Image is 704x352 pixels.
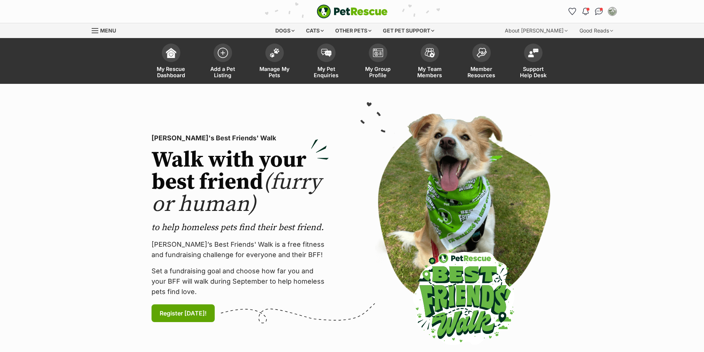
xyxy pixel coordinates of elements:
a: My Rescue Dashboard [145,40,197,84]
span: My Pet Enquiries [310,66,343,78]
span: My Group Profile [361,66,395,78]
ul: Account quick links [567,6,618,17]
a: Add a Pet Listing [197,40,249,84]
span: My Team Members [413,66,446,78]
p: [PERSON_NAME]'s Best Friends' Walk [152,133,329,143]
div: Dogs [270,23,300,38]
span: My Rescue Dashboard [154,66,188,78]
div: Good Reads [574,23,618,38]
img: help-desk-icon-fdf02630f3aa405de69fd3d07c3f3aa587a6932b1a1747fa1d2bba05be0121f9.svg [528,48,538,57]
a: Menu [92,23,121,37]
div: Other pets [330,23,377,38]
img: team-members-icon-5396bd8760b3fe7c0b43da4ab00e1e3bb1a5d9ba89233759b79545d2d3fc5d0d.svg [425,48,435,58]
img: dashboard-icon-eb2f2d2d3e046f16d808141f083e7271f6b2e854fb5c12c21221c1fb7104beca.svg [166,48,176,58]
a: PetRescue [317,4,388,18]
span: Member Resources [465,66,498,78]
img: chat-41dd97257d64d25036548639549fe6c8038ab92f7586957e7f3b1b290dea8141.svg [595,8,603,15]
p: [PERSON_NAME]’s Best Friends' Walk is a free fitness and fundraising challenge for everyone and t... [152,239,329,260]
span: Menu [100,27,116,34]
a: Support Help Desk [507,40,559,84]
h2: Walk with your best friend [152,149,329,216]
button: Notifications [580,6,592,17]
p: Set a fundraising goal and choose how far you and your BFF will walk during September to help hom... [152,266,329,297]
a: My Team Members [404,40,456,84]
div: About [PERSON_NAME] [500,23,573,38]
span: (furry or human) [152,168,321,218]
img: add-pet-listing-icon-0afa8454b4691262ce3f59096e99ab1cd57d4a30225e0717b998d2c9b9846f56.svg [218,48,228,58]
img: pet-enquiries-icon-7e3ad2cf08bfb03b45e93fb7055b45f3efa6380592205ae92323e6603595dc1f.svg [321,49,331,57]
img: Willow Tree Sanctuary profile pic [609,8,616,15]
a: Manage My Pets [249,40,300,84]
div: Get pet support [378,23,439,38]
img: notifications-46538b983faf8c2785f20acdc204bb7945ddae34d4c08c2a6579f10ce5e182be.svg [582,8,588,15]
a: Register [DATE]! [152,304,215,322]
a: My Group Profile [352,40,404,84]
a: Favourites [567,6,578,17]
span: Add a Pet Listing [206,66,239,78]
img: logo-e224e6f780fb5917bec1dbf3a21bbac754714ae5b6737aabdf751b685950b380.svg [317,4,388,18]
img: member-resources-icon-8e73f808a243e03378d46382f2149f9095a855e16c252ad45f914b54edf8863c.svg [476,48,487,58]
a: My Pet Enquiries [300,40,352,84]
p: to help homeless pets find their best friend. [152,222,329,233]
div: Cats [301,23,329,38]
span: Manage My Pets [258,66,291,78]
button: My account [606,6,618,17]
span: Support Help Desk [517,66,550,78]
span: Register [DATE]! [160,309,207,318]
img: group-profile-icon-3fa3cf56718a62981997c0bc7e787c4b2cf8bcc04b72c1350f741eb67cf2f40e.svg [373,48,383,57]
img: manage-my-pets-icon-02211641906a0b7f246fdf0571729dbe1e7629f14944591b6c1af311fb30b64b.svg [269,48,280,58]
a: Member Resources [456,40,507,84]
a: Conversations [593,6,605,17]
